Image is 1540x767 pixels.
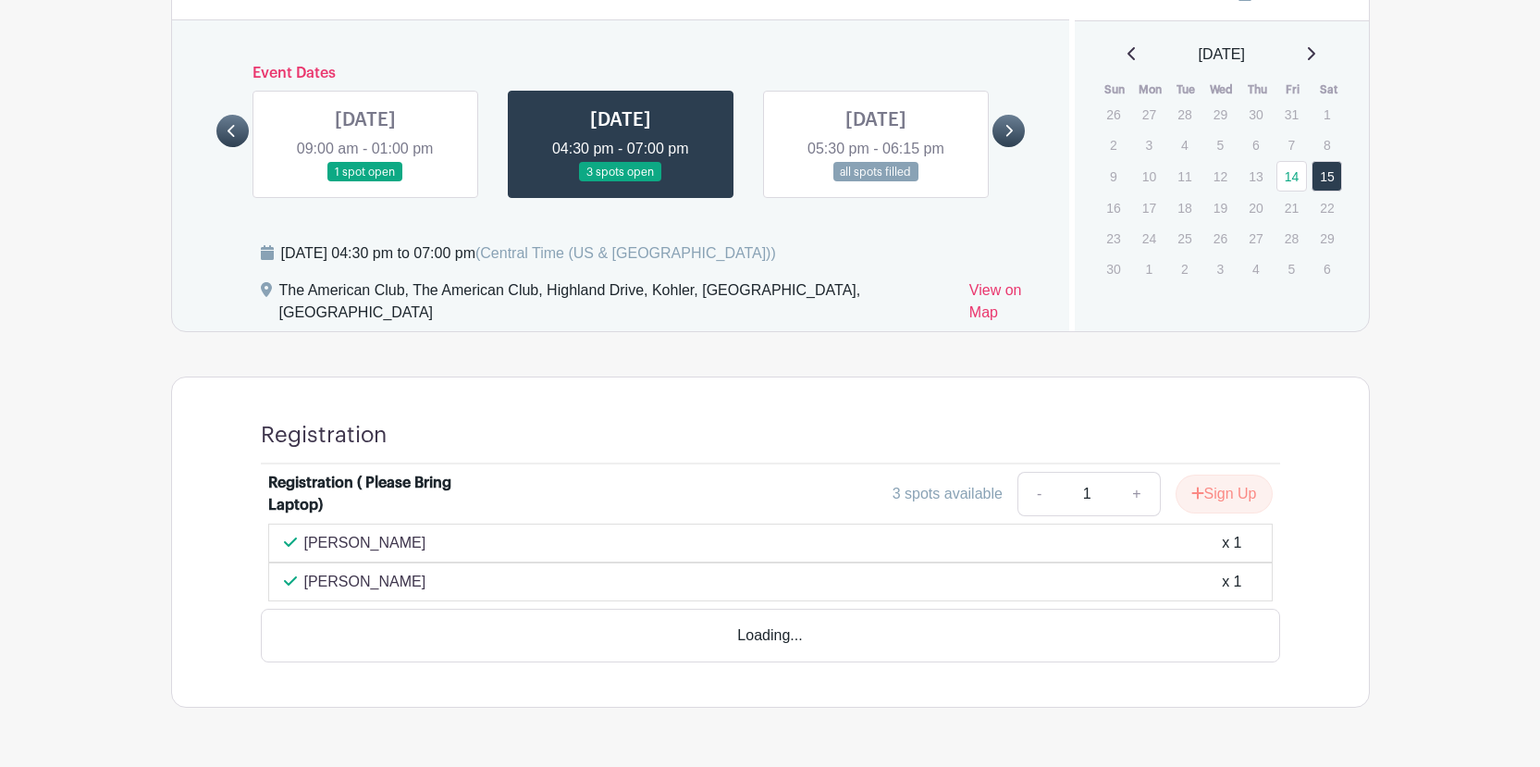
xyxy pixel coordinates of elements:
[893,483,1003,505] div: 3 spots available
[304,571,426,593] p: [PERSON_NAME]
[1205,224,1236,253] p: 26
[1017,472,1060,516] a: -
[268,472,498,516] div: Registration ( Please Bring Laptop)
[1240,100,1271,129] p: 30
[969,279,1047,331] a: View on Map
[1098,254,1128,283] p: 30
[1276,100,1307,129] p: 31
[1134,100,1164,129] p: 27
[1276,224,1307,253] p: 28
[1169,254,1200,283] p: 2
[1168,80,1204,99] th: Tue
[1276,254,1307,283] p: 5
[1169,193,1200,222] p: 18
[1312,254,1342,283] p: 6
[1312,130,1342,159] p: 8
[1169,162,1200,191] p: 11
[1098,193,1128,222] p: 16
[1240,224,1271,253] p: 27
[1134,130,1164,159] p: 3
[1205,130,1236,159] p: 5
[1222,532,1241,554] div: x 1
[1134,224,1164,253] p: 24
[1098,224,1128,253] p: 23
[1098,130,1128,159] p: 2
[1134,162,1164,191] p: 10
[1204,80,1240,99] th: Wed
[1311,80,1347,99] th: Sat
[1199,43,1245,66] span: [DATE]
[1205,162,1236,191] p: 12
[1312,193,1342,222] p: 22
[1312,100,1342,129] p: 1
[1098,100,1128,129] p: 26
[1114,472,1160,516] a: +
[281,242,776,265] div: [DATE] 04:30 pm to 07:00 pm
[1276,193,1307,222] p: 21
[1276,161,1307,192] a: 14
[1169,130,1200,159] p: 4
[1275,80,1312,99] th: Fri
[279,279,955,331] div: The American Club, The American Club, Highland Drive, Kohler, [GEOGRAPHIC_DATA], [GEOGRAPHIC_DATA]
[261,422,387,449] h4: Registration
[1169,100,1200,129] p: 28
[1222,571,1241,593] div: x 1
[1133,80,1169,99] th: Mon
[1240,193,1271,222] p: 20
[304,532,426,554] p: [PERSON_NAME]
[1134,254,1164,283] p: 1
[1276,130,1307,159] p: 7
[261,609,1280,662] div: Loading...
[1312,224,1342,253] p: 29
[1205,100,1236,129] p: 29
[1169,224,1200,253] p: 25
[1312,161,1342,192] a: 15
[1134,193,1164,222] p: 17
[1205,254,1236,283] p: 3
[1098,162,1128,191] p: 9
[1097,80,1133,99] th: Sun
[475,245,776,261] span: (Central Time (US & [GEOGRAPHIC_DATA]))
[1176,475,1273,513] button: Sign Up
[1240,130,1271,159] p: 6
[1205,193,1236,222] p: 19
[1240,162,1271,191] p: 13
[249,65,993,82] h6: Event Dates
[1239,80,1275,99] th: Thu
[1240,254,1271,283] p: 4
